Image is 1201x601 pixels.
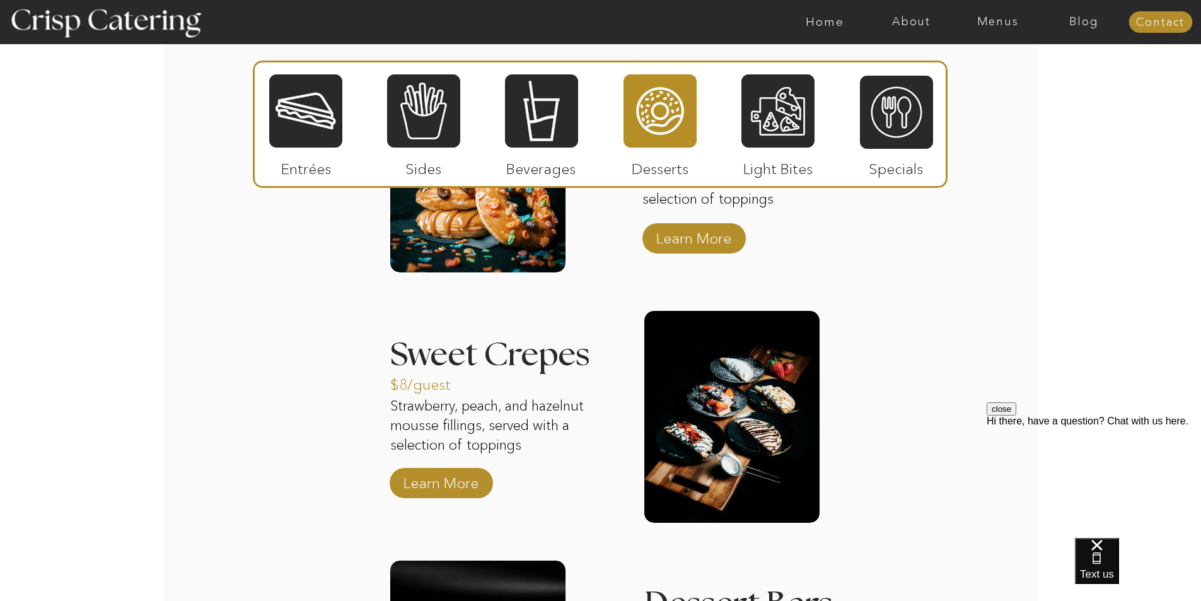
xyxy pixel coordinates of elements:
p: Sides [381,148,465,184]
a: Learn More [652,217,736,254]
a: Contact [1128,16,1192,29]
iframe: podium webchat widget bubble [1075,538,1201,601]
p: Specials [854,148,938,184]
p: Beverages [499,148,583,184]
iframe: podium webchat widget prompt [987,402,1201,554]
h3: Sweet Crepes [390,339,622,371]
a: Blog [1041,16,1127,28]
a: Home [782,16,868,28]
a: Menus [954,16,1041,28]
p: Light Bites [736,148,820,184]
a: $8/guest [390,363,474,400]
p: Desserts [618,148,702,184]
p: Strawberry, peach, and hazelnut mousse fillings, served with a selection of toppings [390,397,597,457]
p: Entrées [264,148,348,184]
a: Learn More [399,462,483,498]
a: About [868,16,954,28]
